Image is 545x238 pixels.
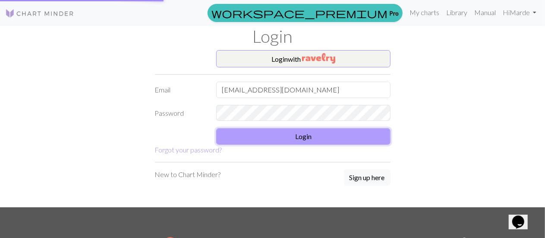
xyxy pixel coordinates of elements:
a: Manual [471,4,499,21]
a: HiMarde [499,4,540,21]
a: Pro [208,4,403,22]
a: Sign up here [344,169,391,187]
button: Login [216,128,391,145]
img: Ravelry [302,53,335,63]
img: Logo [5,8,74,19]
a: Forgot your password? [155,146,222,154]
span: workspace_premium [211,7,387,19]
label: Email [150,82,211,98]
a: My charts [406,4,443,21]
iframe: chat widget [509,203,536,229]
h1: Login [27,26,519,47]
a: Library [443,4,471,21]
button: Loginwith [216,50,391,67]
label: Password [150,105,211,121]
button: Sign up here [344,169,391,186]
p: New to Chart Minder? [155,169,221,180]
